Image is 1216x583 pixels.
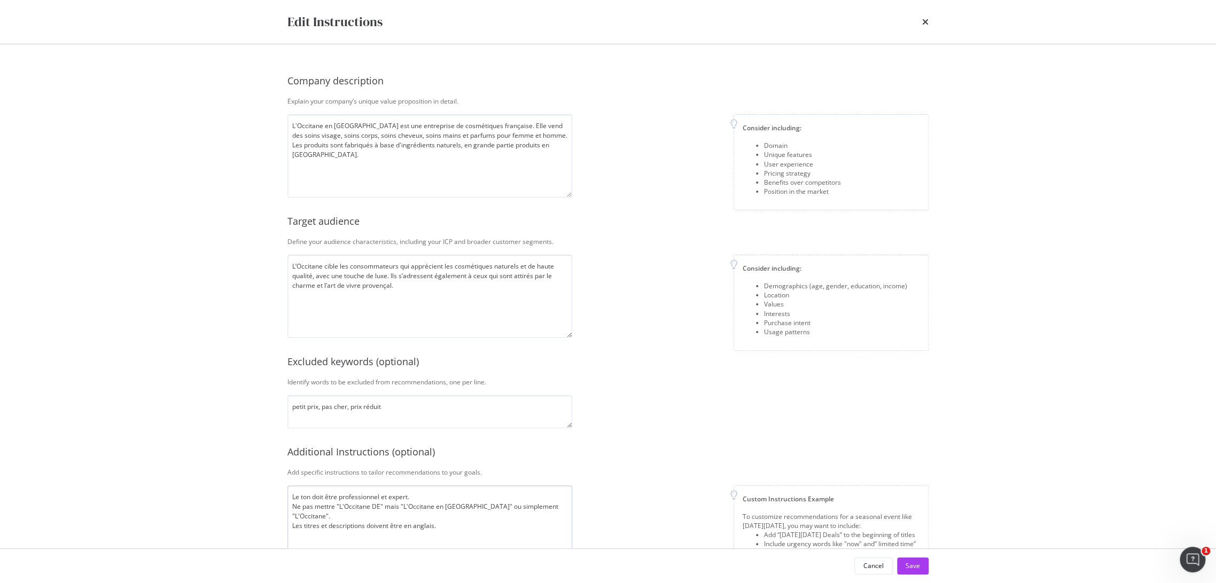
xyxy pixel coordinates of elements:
[764,327,907,336] div: Usage patterns
[287,74,929,88] div: Company description
[287,215,929,229] div: Target audience
[764,318,907,327] div: Purchase intent
[764,539,919,548] div: Include urgency words like "now" and” limited time”
[922,13,929,31] div: times
[854,557,893,574] button: Cancel
[764,187,841,196] div: Position in the market
[287,237,929,246] div: Define your audience characteristics, including your ICP and broader customer segments.
[764,169,841,178] div: Pricing strategy
[897,557,929,574] button: Save
[764,530,919,539] div: Add “[DATE][DATE] Deals” to the beginning of titles
[743,512,919,530] div: To customize recommendations for a seasonal event like [DATE][DATE], you may want to include:
[287,445,929,459] div: Additional Instructions (optional)
[287,13,383,31] div: Edit Instructions
[764,281,907,290] div: Demographics (age, gender, education, income)
[287,114,572,198] textarea: L'Occitane en [GEOGRAPHIC_DATA] est une entreprise de cosmétiques française. Elle vend des soins ...
[743,264,919,273] div: Consider including:
[287,377,929,387] div: Identify words to be excluded from recommendations, one per line.
[863,561,884,570] div: Cancel
[287,485,572,569] textarea: Le ton doit être professionnel et expert. Ne pas mettre "L'Occitane DE" mais "L'Occitane en [GEOG...
[287,97,929,106] div: Explain your company’s unique value proposition in detail.
[906,561,920,570] div: Save
[764,150,841,159] div: Unique features
[743,123,919,132] div: Consider including:
[1202,547,1210,555] span: 1
[287,395,572,428] textarea: petit prix, pas cher, prix réduit
[764,290,907,300] div: Location
[764,300,907,309] div: Values
[764,178,841,187] div: Benefits over competitors
[764,141,841,150] div: Domain
[287,468,929,477] div: Add specific instructions to tailor recommendations to your goals.
[287,255,572,338] textarea: L’Occitane cible les consommateurs qui apprécient les cosmétiques naturels et de haute qualité, a...
[764,309,907,318] div: Interests
[1180,547,1205,572] iframe: Intercom live chat
[764,160,841,169] div: User experience
[287,355,929,369] div: Excluded keywords (optional)
[743,494,919,503] div: Custom Instructions Example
